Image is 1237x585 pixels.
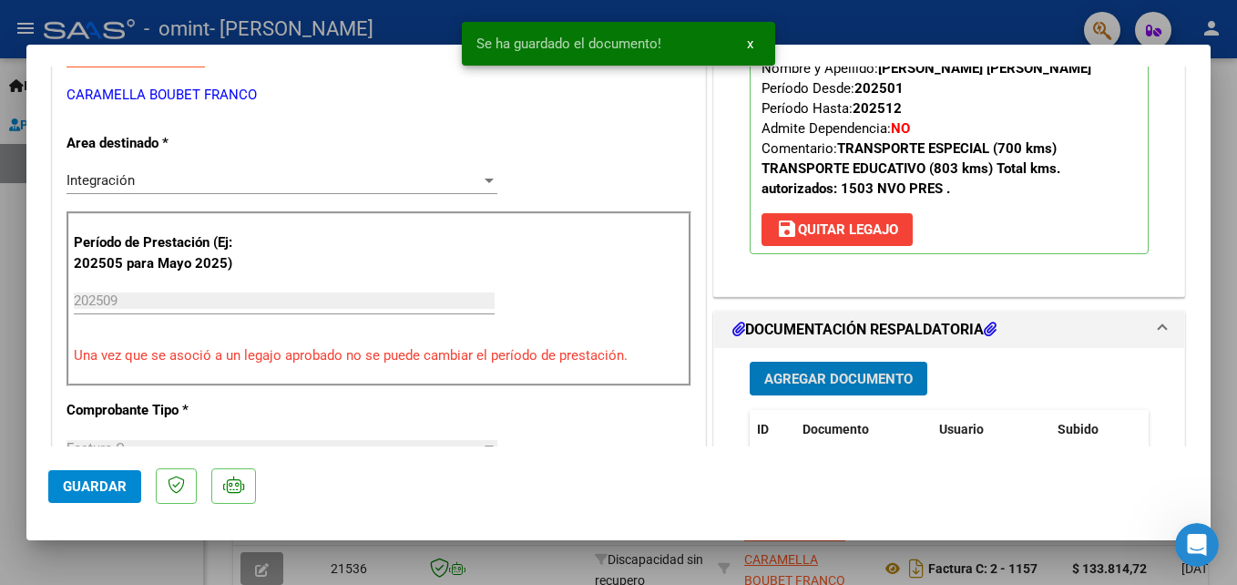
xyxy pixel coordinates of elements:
p: CARAMELLA BOUBET FRANCO [66,85,691,106]
span: Se ha guardado el documento! [476,35,661,53]
datatable-header-cell: Usuario [932,410,1050,449]
button: Quitar Legajo [762,213,913,246]
strong: TRANSPORTE ESPECIAL (700 kms) TRANSPORTE EDUCATIVO (803 kms) Total kms. autorizados: 1503 NVO PRES . [762,140,1060,197]
span: x [747,36,753,52]
p: Período de Prestación (Ej: 202505 para Mayo 2025) [74,232,257,273]
p: Area destinado * [66,133,254,154]
span: Factura C [66,440,125,457]
mat-icon: save [776,218,798,240]
p: Comprobante Tipo * [66,400,254,421]
mat-expansion-panel-header: DOCUMENTACIÓN RESPALDATORIA [714,312,1184,348]
datatable-header-cell: Subido [1050,410,1141,449]
button: x [732,27,768,60]
span: Documento [803,422,869,436]
span: Subido [1058,422,1099,436]
strong: [PERSON_NAME] [PERSON_NAME] [878,60,1091,77]
button: Agregar Documento [750,362,927,395]
h1: DOCUMENTACIÓN RESPALDATORIA [732,319,997,341]
datatable-header-cell: Acción [1141,410,1232,449]
strong: 202512 [853,100,902,117]
span: Quitar Legajo [776,221,898,238]
span: ANALISIS PRESTADOR [66,53,205,69]
span: Agregar Documento [764,371,913,387]
span: Integración [66,172,135,189]
span: CUIL: Nombre y Apellido: Período Desde: Período Hasta: Admite Dependencia: [762,40,1091,197]
span: Guardar [63,478,127,495]
datatable-header-cell: Documento [795,410,932,449]
button: Guardar [48,470,141,503]
strong: 202501 [854,80,904,97]
strong: NO [891,120,910,137]
p: Una vez que se asoció a un legajo aprobado no se puede cambiar el período de prestación. [74,345,684,366]
iframe: Intercom live chat [1175,523,1219,567]
span: ID [757,422,769,436]
datatable-header-cell: ID [750,410,795,449]
span: Usuario [939,422,984,436]
span: Comentario: [762,140,1060,197]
